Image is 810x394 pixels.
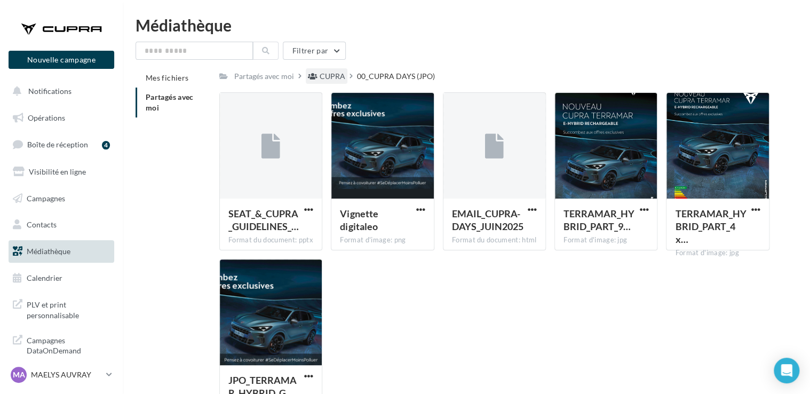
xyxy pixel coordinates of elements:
[234,71,294,82] div: Partagés avec moi
[27,140,88,149] span: Boîte de réception
[9,365,114,385] a: MA MAELYS AUVRAY
[28,113,65,122] span: Opérations
[13,369,25,380] span: MA
[146,73,188,82] span: Mes fichiers
[340,235,425,245] div: Format d'image: png
[357,71,435,82] div: 00_CUPRA DAYS (JPO)
[452,235,537,245] div: Format du document: html
[27,297,110,320] span: PLV et print personnalisable
[320,71,345,82] div: CUPRA
[675,208,746,245] span: TERRAMAR_HYBRID_PART_4x5 copie
[9,51,114,69] button: Nouvelle campagne
[27,333,110,356] span: Campagnes DataOnDemand
[6,133,116,156] a: Boîte de réception4
[563,235,648,245] div: Format d'image: jpg
[283,42,346,60] button: Filtrer par
[6,293,116,325] a: PLV et print personnalisable
[27,247,70,256] span: Médiathèque
[774,358,799,383] div: Open Intercom Messenger
[136,17,797,33] div: Médiathèque
[6,214,116,236] a: Contacts
[563,208,634,232] span: TERRAMAR_HYBRID_PART_9X16 copie
[228,208,299,232] span: SEAT_&_CUPRA_GUIDELINES_JPO_2025
[6,161,116,183] a: Visibilité en ligne
[6,329,116,360] a: Campagnes DataOnDemand
[27,193,65,202] span: Campagnes
[31,369,102,380] p: MAELYS AUVRAY
[29,167,86,176] span: Visibilité en ligne
[675,248,760,258] div: Format d'image: jpg
[340,208,378,232] span: Vignette digitaleo
[6,240,116,263] a: Médiathèque
[27,220,57,229] span: Contacts
[452,208,523,232] span: EMAIL_CUPRA-DAYS_JUIN2025
[6,187,116,210] a: Campagnes
[6,107,116,129] a: Opérations
[27,273,62,282] span: Calendrier
[6,80,112,103] button: Notifications
[28,86,72,96] span: Notifications
[228,235,313,245] div: Format du document: pptx
[146,92,194,112] span: Partagés avec moi
[102,141,110,149] div: 4
[6,267,116,289] a: Calendrier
